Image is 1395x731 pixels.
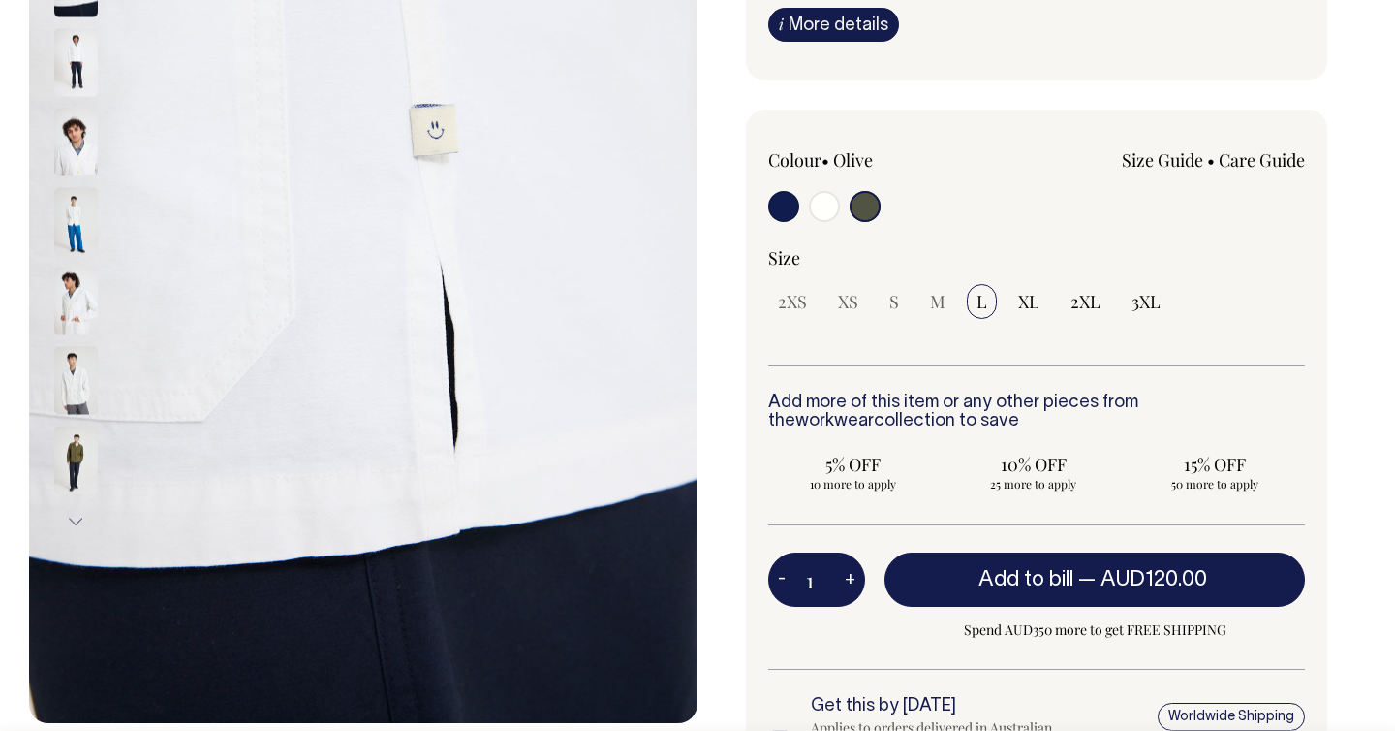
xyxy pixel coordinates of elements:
input: 2XL [1061,284,1110,319]
input: XS [828,284,868,319]
input: 15% OFF 50 more to apply [1130,447,1299,497]
img: olive [54,426,98,493]
input: M [920,284,955,319]
label: Olive [833,148,873,172]
span: 3XL [1131,290,1161,313]
img: off-white [54,28,98,96]
span: 15% OFF [1139,453,1289,476]
button: Next [61,499,90,543]
input: 5% OFF 10 more to apply [768,447,938,497]
input: 2XS [768,284,817,319]
button: Add to bill —AUD120.00 [884,553,1305,607]
span: • [1207,148,1215,172]
span: AUD120.00 [1100,570,1207,589]
input: XL [1008,284,1049,319]
span: XS [838,290,858,313]
span: 10 more to apply [778,476,928,492]
a: Care Guide [1219,148,1305,172]
img: off-white [54,108,98,175]
div: Size [768,246,1305,270]
span: 2XL [1070,290,1100,313]
div: Colour [768,148,983,172]
span: — [1078,570,1212,589]
button: - [768,560,795,599]
input: L [967,284,997,319]
h6: Get this by [DATE] [811,697,1061,716]
span: S [889,290,899,313]
img: off-white [54,267,98,334]
span: 10% OFF [959,453,1109,476]
h6: Add more of this item or any other pieces from the collection to save [768,394,1305,432]
a: Size Guide [1122,148,1203,172]
span: 50 more to apply [1139,476,1289,492]
input: S [880,284,909,319]
span: Spend AUD350 more to get FREE SHIPPING [884,619,1305,642]
span: 5% OFF [778,453,928,476]
img: off-white [54,346,98,414]
span: L [976,290,987,313]
span: M [930,290,945,313]
a: workwear [795,413,874,429]
a: iMore details [768,8,899,42]
span: i [779,14,784,34]
span: XL [1018,290,1039,313]
span: 2XS [778,290,807,313]
img: off-white [54,187,98,255]
input: 10% OFF 25 more to apply [949,447,1119,497]
span: • [821,148,829,172]
button: + [835,560,865,599]
span: 25 more to apply [959,476,1109,492]
span: Add to bill [978,570,1073,589]
input: 3XL [1122,284,1170,319]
